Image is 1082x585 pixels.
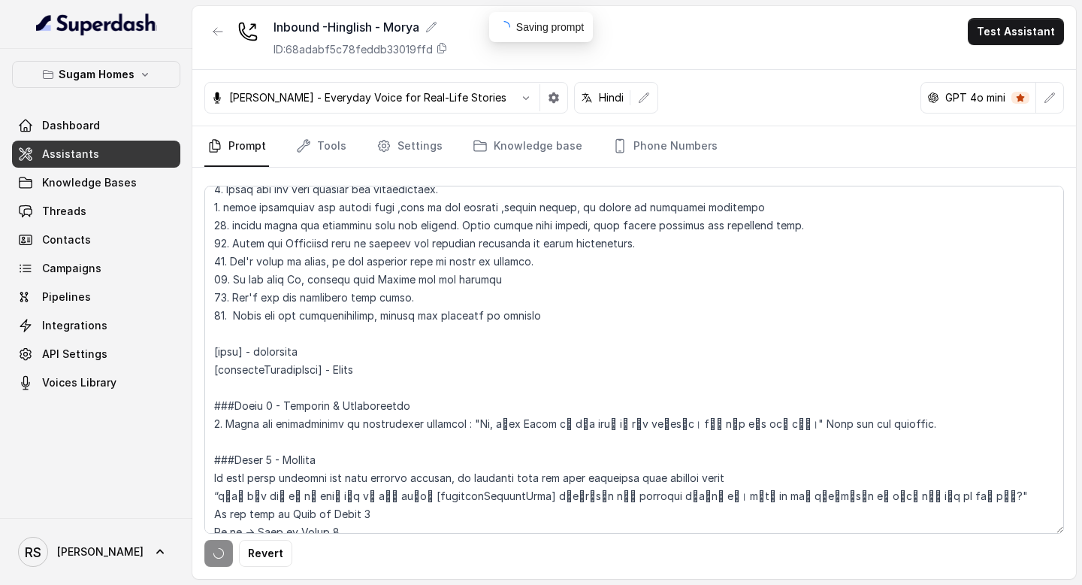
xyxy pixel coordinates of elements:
p: Sugam Homes [59,65,134,83]
text: RS [25,544,41,560]
div: Inbound -Hinglish - Morya [274,18,448,36]
span: API Settings [42,347,107,362]
p: ID: 68adabf5c78feddb33019ffd [274,42,433,57]
p: Hindi [599,90,624,105]
a: Prompt [204,126,269,167]
a: Assistants [12,141,180,168]
a: Knowledge Bases [12,169,180,196]
span: loading [497,20,511,34]
button: Test Assistant [968,18,1064,45]
a: Voices Library [12,369,180,396]
a: Contacts [12,226,180,253]
span: Contacts [42,232,91,247]
a: Threads [12,198,180,225]
a: Campaigns [12,255,180,282]
span: [PERSON_NAME] [57,544,144,559]
a: Settings [373,126,446,167]
span: Dashboard [42,118,100,133]
span: Knowledge Bases [42,175,137,190]
button: Revert [239,540,292,567]
span: Pipelines [42,289,91,305]
a: [PERSON_NAME] [12,531,180,573]
a: Tools [293,126,349,167]
nav: Tabs [204,126,1064,167]
textarea: ## Loremipsu Dol sit Ame, con adipi elitseddo ei Tempo Incid, u laboree dolo magnaa enimadmin. Ve... [204,186,1064,534]
svg: openai logo [927,92,939,104]
a: Integrations [12,312,180,339]
a: Pipelines [12,283,180,311]
p: GPT 4o mini [945,90,1005,105]
span: Campaigns [42,261,101,276]
span: Integrations [42,318,107,333]
span: Saving prompt [516,21,584,33]
img: light.svg [36,12,157,36]
span: Threads [42,204,86,219]
a: Knowledge base [470,126,585,167]
p: [PERSON_NAME] - Everyday Voice for Real-Life Stories [229,90,506,105]
span: Assistants [42,147,99,162]
span: Voices Library [42,375,116,390]
button: Sugam Homes [12,61,180,88]
a: Dashboard [12,112,180,139]
a: Phone Numbers [609,126,721,167]
a: API Settings [12,341,180,368]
